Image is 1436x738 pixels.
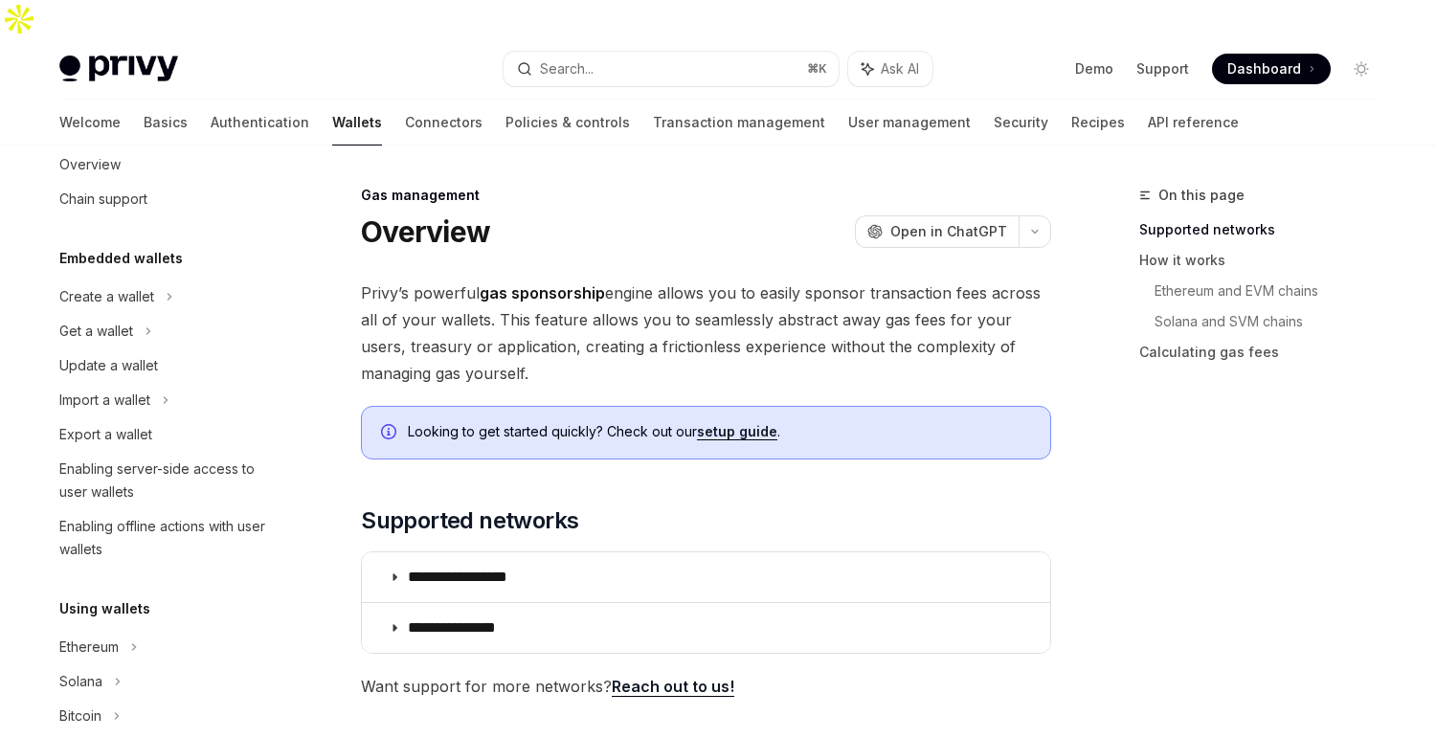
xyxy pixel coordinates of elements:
div: Update a wallet [59,354,158,377]
button: Ask AI [848,52,932,86]
button: Toggle dark mode [1346,54,1377,84]
a: Enabling server-side access to user wallets [44,452,289,509]
div: Chain support [59,188,147,211]
svg: Info [381,424,400,443]
span: Ask AI [881,59,919,78]
a: Demo [1075,59,1113,78]
div: Solana [59,670,102,693]
a: Wallets [332,100,382,145]
h5: Using wallets [59,597,150,620]
div: Gas management [361,186,1051,205]
a: Chain support [44,182,289,216]
a: Overview [44,147,289,182]
h5: Embedded wallets [59,247,183,270]
a: Connectors [405,100,482,145]
button: Open in ChatGPT [855,215,1019,248]
a: Supported networks [1139,214,1392,245]
div: Enabling server-side access to user wallets [59,458,278,503]
a: Security [994,100,1048,145]
a: Policies & controls [505,100,630,145]
div: Ethereum [59,636,119,659]
a: Transaction management [653,100,825,145]
a: Dashboard [1212,54,1331,84]
span: Looking to get started quickly? Check out our . [408,422,1031,441]
div: Get a wallet [59,320,133,343]
a: API reference [1148,100,1239,145]
img: light logo [59,56,178,82]
span: Want support for more networks? [361,673,1051,700]
a: Update a wallet [44,348,289,383]
div: Export a wallet [59,423,152,446]
a: Calculating gas fees [1139,337,1392,368]
a: Authentication [211,100,309,145]
div: Overview [59,153,121,176]
span: Privy’s powerful engine allows you to easily sponsor transaction fees across all of your wallets.... [361,280,1051,387]
a: setup guide [697,423,777,440]
div: Enabling offline actions with user wallets [59,515,278,561]
div: Search... [540,57,594,80]
button: Search...⌘K [504,52,839,86]
strong: gas sponsorship [480,283,605,302]
h1: Overview [361,214,490,249]
span: On this page [1158,184,1245,207]
div: Create a wallet [59,285,154,308]
div: Bitcoin [59,704,101,727]
a: Enabling offline actions with user wallets [44,509,289,567]
a: Reach out to us! [612,677,734,697]
span: ⌘ K [807,61,827,77]
a: Solana and SVM chains [1155,306,1392,337]
a: Recipes [1071,100,1125,145]
a: Welcome [59,100,121,145]
span: Dashboard [1227,59,1301,78]
span: Supported networks [361,505,578,536]
div: Import a wallet [59,389,150,412]
a: How it works [1139,245,1392,276]
a: Ethereum and EVM chains [1155,276,1392,306]
a: Export a wallet [44,417,289,452]
a: Support [1136,59,1189,78]
a: User management [848,100,971,145]
span: Open in ChatGPT [890,222,1007,241]
a: Basics [144,100,188,145]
